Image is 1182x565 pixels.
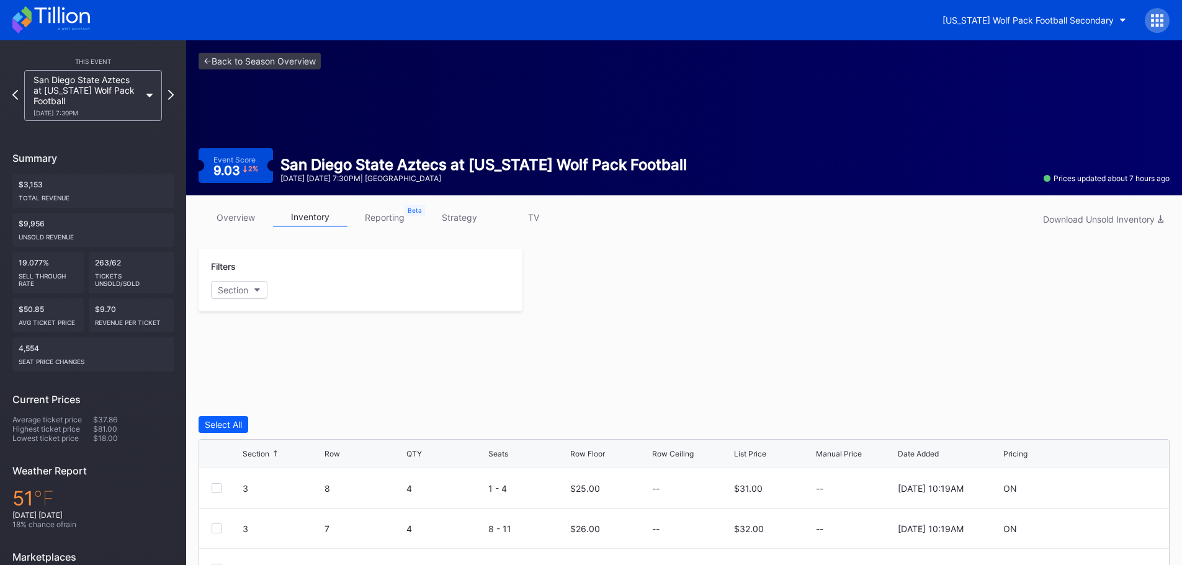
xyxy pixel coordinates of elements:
[243,523,321,534] div: 3
[652,449,694,458] div: Row Ceiling
[325,483,403,494] div: 8
[89,298,174,332] div: $9.70
[898,449,939,458] div: Date Added
[12,393,174,406] div: Current Prices
[942,15,1114,25] div: [US_STATE] Wolf Pack Football Secondary
[248,166,258,172] div: 2 %
[12,298,84,332] div: $50.85
[211,261,510,272] div: Filters
[19,189,168,202] div: Total Revenue
[199,53,321,69] a: <-Back to Season Overview
[211,281,267,299] button: Section
[325,449,340,458] div: Row
[406,483,485,494] div: 4
[12,152,174,164] div: Summary
[93,424,174,434] div: $81.00
[34,109,140,117] div: [DATE] 7:30PM
[12,337,174,371] div: 4,554
[406,449,422,458] div: QTY
[422,208,496,227] a: strategy
[652,483,660,494] div: --
[19,228,168,241] div: Unsold Revenue
[652,523,660,534] div: --
[12,58,174,65] div: This Event
[325,523,403,534] div: 7
[816,523,895,534] div: --
[89,252,174,293] div: 263/62
[488,449,508,458] div: Seats
[898,483,964,494] div: [DATE] 10:19AM
[12,424,93,434] div: Highest ticket price
[243,483,321,494] div: 3
[213,164,259,177] div: 9.03
[488,523,567,534] div: 8 - 11
[347,208,422,227] a: reporting
[12,486,174,510] div: 51
[734,483,763,494] div: $31.00
[734,449,766,458] div: List Price
[816,483,895,494] div: --
[213,155,256,164] div: Event Score
[95,314,168,326] div: Revenue per ticket
[570,483,600,494] div: $25.00
[12,415,93,424] div: Average ticket price
[19,267,78,287] div: Sell Through Rate
[93,415,174,424] div: $37.86
[34,74,140,117] div: San Diego State Aztecs at [US_STATE] Wolf Pack Football
[12,510,174,520] div: [DATE] [DATE]
[734,523,764,534] div: $32.00
[1003,483,1017,494] div: ON
[218,285,248,295] div: Section
[199,416,248,433] button: Select All
[12,520,174,529] div: 18 % chance of rain
[12,252,84,293] div: 19.077%
[280,174,687,183] div: [DATE] [DATE] 7:30PM | [GEOGRAPHIC_DATA]
[19,353,168,365] div: seat price changes
[1003,449,1028,458] div: Pricing
[95,267,168,287] div: Tickets Unsold/Sold
[280,156,687,174] div: San Diego State Aztecs at [US_STATE] Wolf Pack Football
[93,434,174,443] div: $18.00
[1043,214,1163,225] div: Download Unsold Inventory
[488,483,567,494] div: 1 - 4
[570,523,600,534] div: $26.00
[12,434,93,443] div: Lowest ticket price
[1037,211,1170,228] button: Download Unsold Inventory
[12,551,174,563] div: Marketplaces
[933,9,1135,32] button: [US_STATE] Wolf Pack Football Secondary
[406,523,485,534] div: 4
[243,449,269,458] div: Section
[12,174,174,208] div: $3,153
[205,419,242,430] div: Select All
[199,208,273,227] a: overview
[273,208,347,227] a: inventory
[898,523,964,534] div: [DATE] 10:19AM
[34,486,54,510] span: ℉
[496,208,571,227] a: TV
[570,449,605,458] div: Row Floor
[12,213,174,247] div: $9,956
[816,449,862,458] div: Manual Price
[19,314,78,326] div: Avg ticket price
[12,465,174,477] div: Weather Report
[1044,174,1170,183] div: Prices updated about 7 hours ago
[1003,523,1017,534] div: ON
